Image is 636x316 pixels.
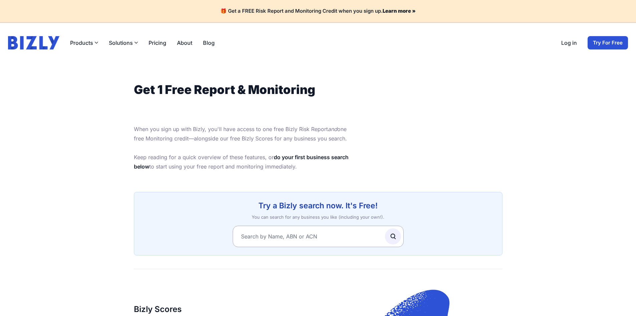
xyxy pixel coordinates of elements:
h2: Bizly Scores [134,304,311,315]
p: You can search for any business you like (including your own!). [142,214,494,220]
a: Learn more » [383,8,416,14]
input: Search by Name, ABN or ACN [233,226,404,247]
p: When you sign up with Bizly, you'll have access to one free Bizly Risk Report one free Monitoring... [134,124,351,171]
button: Products [70,39,98,47]
a: Blog [203,39,215,47]
a: Pricing [149,39,166,47]
em: and [328,126,337,132]
a: Log in [561,39,577,47]
h3: Try a Bizly search now. It's Free! [142,200,494,211]
strong: do your first business search below [134,154,349,170]
button: Solutions [109,39,138,47]
h4: 🎁 Get a FREE Risk Report and Monitoring Credit when you sign up. [8,8,628,14]
a: About [177,39,192,47]
h1: Get 1 Free Report & Monitoring [134,83,351,96]
a: Try For Free [588,36,628,49]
